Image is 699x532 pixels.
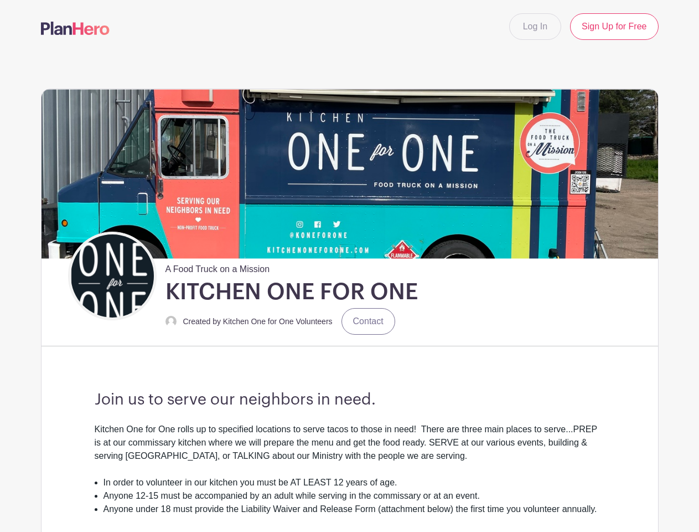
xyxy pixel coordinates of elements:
[103,476,605,489] li: In order to volunteer in our kitchen you must be AT LEAST 12 years of age.
[509,13,561,40] a: Log In
[183,317,333,326] small: Created by Kitchen One for One Volunteers
[341,308,395,335] a: Contact
[103,503,605,516] li: Anyone under 18 must provide the Liability Waiver and Release Form (attachment below) the first t...
[165,258,270,276] span: A Food Truck on a Mission
[103,489,605,503] li: Anyone 12-15 must be accompanied by an adult while serving in the commissary or at an event.
[165,278,418,306] h1: KITCHEN ONE FOR ONE
[165,316,177,327] img: default-ce2991bfa6775e67f084385cd625a349d9dcbb7a52a09fb2fda1e96e2d18dcdb.png
[71,234,154,318] img: Black%20Verticle%20KO4O%202.png
[570,13,658,40] a: Sign Up for Free
[42,89,658,258] img: IMG_9124.jpeg
[95,423,605,476] div: Kitchen One for One rolls up to specified locations to serve tacos to those in need! There are th...
[41,22,110,35] img: logo-507f7623f17ff9eddc593b1ce0a138ce2505c220e1c5a4e2b4648c50719b7d32.svg
[95,391,605,410] h3: Join us to serve our neighbors in need.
